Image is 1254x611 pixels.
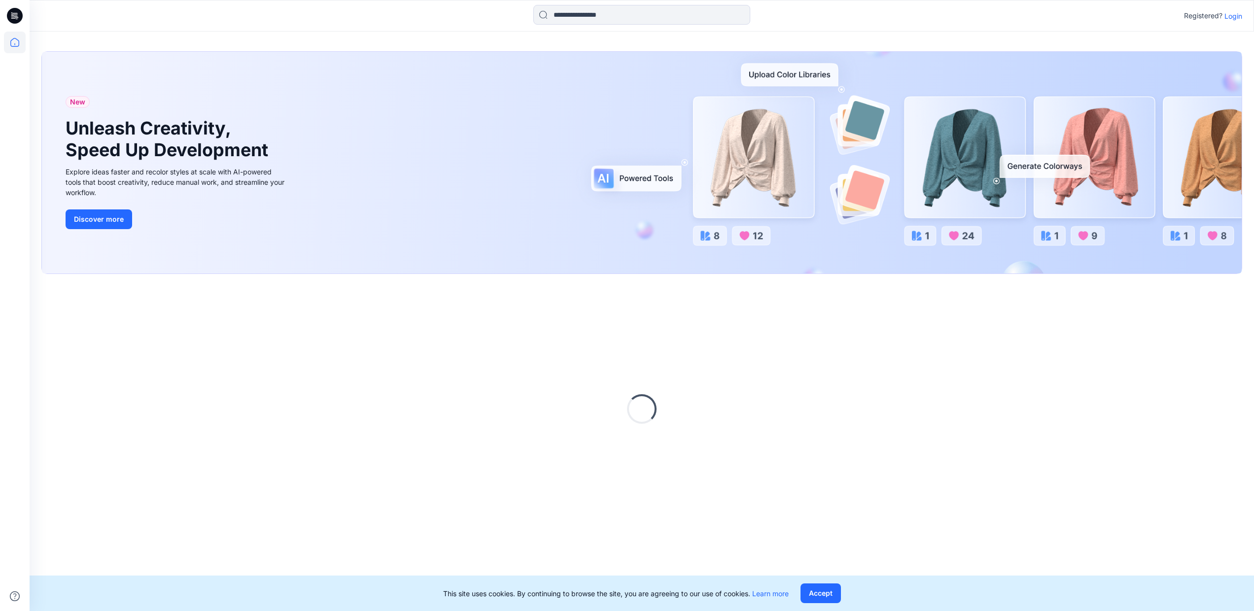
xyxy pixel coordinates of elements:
[443,588,789,599] p: This site uses cookies. By continuing to browse the site, you are agreeing to our use of cookies.
[1184,10,1222,22] p: Registered?
[1224,11,1242,21] p: Login
[66,209,287,229] a: Discover more
[752,589,789,598] a: Learn more
[66,118,273,160] h1: Unleash Creativity, Speed Up Development
[70,96,85,108] span: New
[801,583,841,603] button: Accept
[66,209,132,229] button: Discover more
[66,167,287,198] div: Explore ideas faster and recolor styles at scale with AI-powered tools that boost creativity, red...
